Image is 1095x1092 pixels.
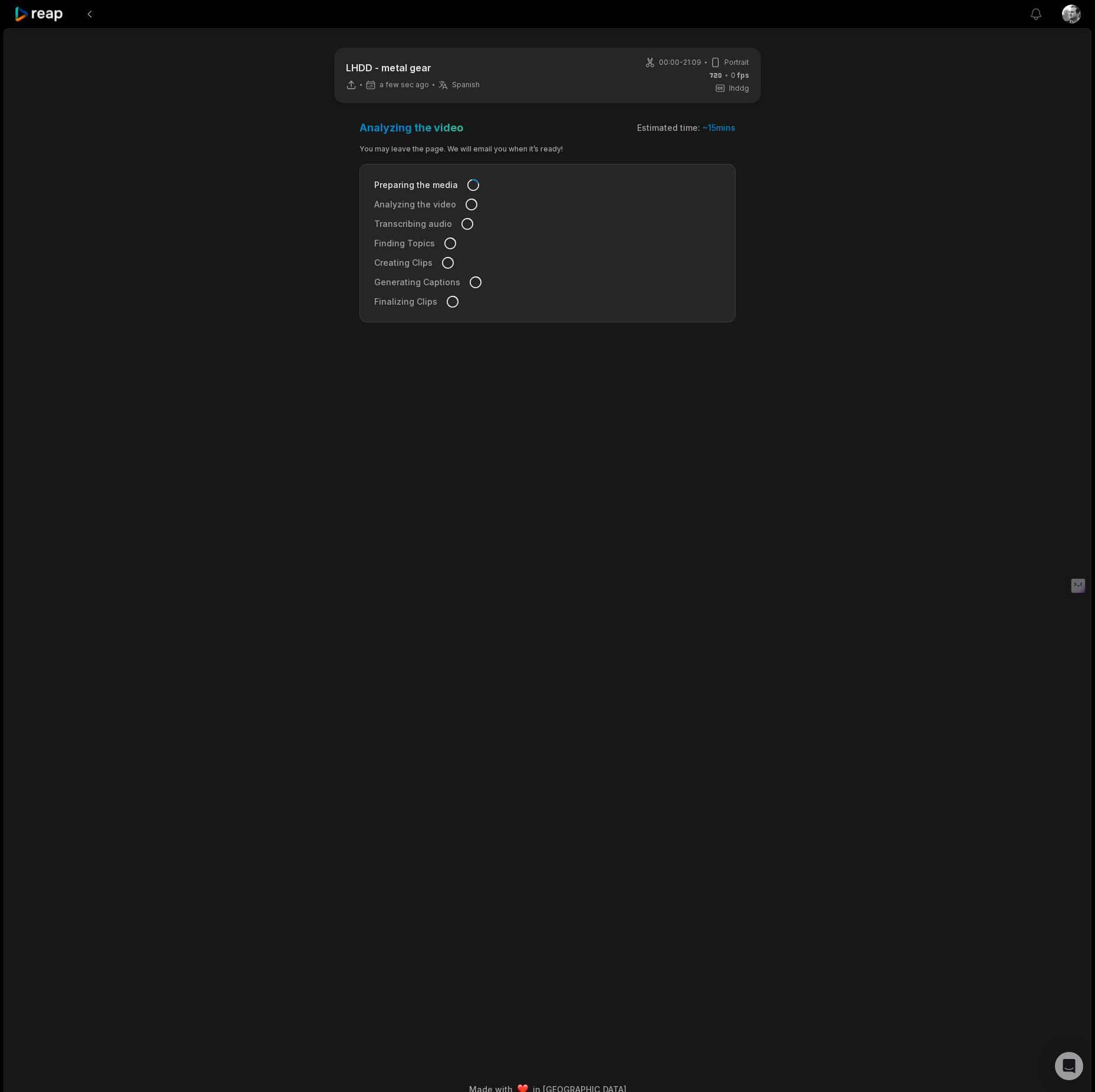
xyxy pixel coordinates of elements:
[374,237,435,249] span: Finding Topics
[737,71,749,80] span: fps
[1055,1052,1083,1080] div: Open Intercom Messenger
[359,121,463,134] h3: Analyzing the video
[346,61,480,75] p: LHDD - metal gear
[374,295,437,308] span: Finalizing Clips
[374,256,433,269] span: Creating Clips
[731,70,749,81] span: 0
[374,217,452,230] span: Transcribing audio
[374,198,456,210] span: Analyzing the video
[659,57,701,68] span: 00:00 - 21:09
[374,179,458,191] span: Preparing the media
[724,57,749,68] span: Portrait
[702,123,736,133] span: ~ 15 mins
[359,144,736,154] div: You may leave the page. We will email you when it’s ready!
[729,83,749,94] span: lhddg
[452,80,480,90] span: Spanish
[374,276,460,288] span: Generating Captions
[380,80,429,90] span: a few sec ago
[637,122,736,134] div: Estimated time:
